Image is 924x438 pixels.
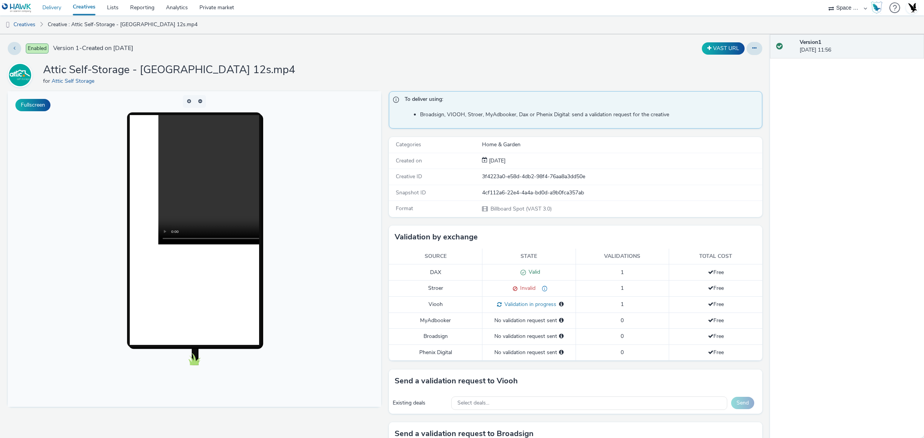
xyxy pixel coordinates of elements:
[486,333,572,340] div: No validation request sent
[393,399,447,407] div: Existing deals
[708,301,724,308] span: Free
[396,157,422,164] span: Created on
[871,2,885,14] a: Hawk Academy
[457,400,489,406] span: Select deals...
[800,38,821,46] strong: Version 1
[482,249,576,264] th: State
[396,141,421,148] span: Categories
[405,95,754,105] span: To deliver using:
[536,284,547,293] div: Not found on SSP side
[395,375,518,387] h3: Send a validation request to Viooh
[389,264,482,281] td: DAX
[621,317,624,324] span: 0
[396,189,426,196] span: Snapshot ID
[700,42,747,55] div: Duplicate the creative as a VAST URL
[389,249,482,264] th: Source
[15,99,50,111] button: Fullscreen
[559,317,564,324] div: Please select a deal below and click on Send to send a validation request to MyAdbooker.
[8,71,35,79] a: Attic Self Storage
[52,77,97,85] a: Attic Self Storage
[708,317,724,324] span: Free
[731,397,754,409] button: Send
[621,284,624,292] span: 1
[708,284,724,292] span: Free
[559,333,564,340] div: Please select a deal below and click on Send to send a validation request to Broadsign.
[43,77,52,85] span: for
[800,38,918,54] div: [DATE] 11:56
[486,317,572,324] div: No validation request sent
[389,281,482,297] td: Stroer
[490,205,552,212] span: Billboard Spot (VAST 3.0)
[396,173,422,180] span: Creative ID
[420,111,758,119] li: Broadsign, VIOOH, Stroer, MyAdbooker, Dax or Phenix Digital: send a validation request for the cr...
[487,157,506,165] div: Creation 20 August 2025, 11:56
[482,173,762,181] div: 3f4223a0-e58d-4db2-98f4-76aa8a3dd50e
[559,349,564,356] div: Please select a deal below and click on Send to send a validation request to Phenix Digital.
[26,43,49,53] span: Enabled
[482,141,762,149] div: Home & Garden
[395,231,478,243] h3: Validation by exchange
[576,249,669,264] th: Validations
[389,329,482,344] td: Broadsign
[526,268,540,276] span: Valid
[669,249,763,264] th: Total cost
[906,2,918,13] img: Account UK
[517,284,536,292] span: Invalid
[621,349,624,356] span: 0
[871,2,882,14] img: Hawk Academy
[708,349,724,356] span: Free
[502,301,556,308] span: Validation in progress
[53,44,133,53] span: Version 1 - Created on [DATE]
[389,313,482,328] td: MyAdbooker
[621,301,624,308] span: 1
[2,3,32,13] img: undefined Logo
[702,42,745,55] button: VAST URL
[487,157,506,164] span: [DATE]
[4,21,12,29] img: dooh
[43,63,295,77] h1: Attic Self-Storage - [GEOGRAPHIC_DATA] 12s.mp4
[482,189,762,197] div: 4cf112a6-22e4-4a4a-bd0d-a9b0fca357ab
[621,333,624,340] span: 0
[708,333,724,340] span: Free
[708,269,724,276] span: Free
[486,349,572,356] div: No validation request sent
[44,15,201,34] a: Creative : Attic Self-Storage - [GEOGRAPHIC_DATA] 12s.mp4
[9,64,31,86] img: Attic Self Storage
[396,205,413,212] span: Format
[389,297,482,313] td: Viooh
[621,269,624,276] span: 1
[389,344,482,360] td: Phenix Digital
